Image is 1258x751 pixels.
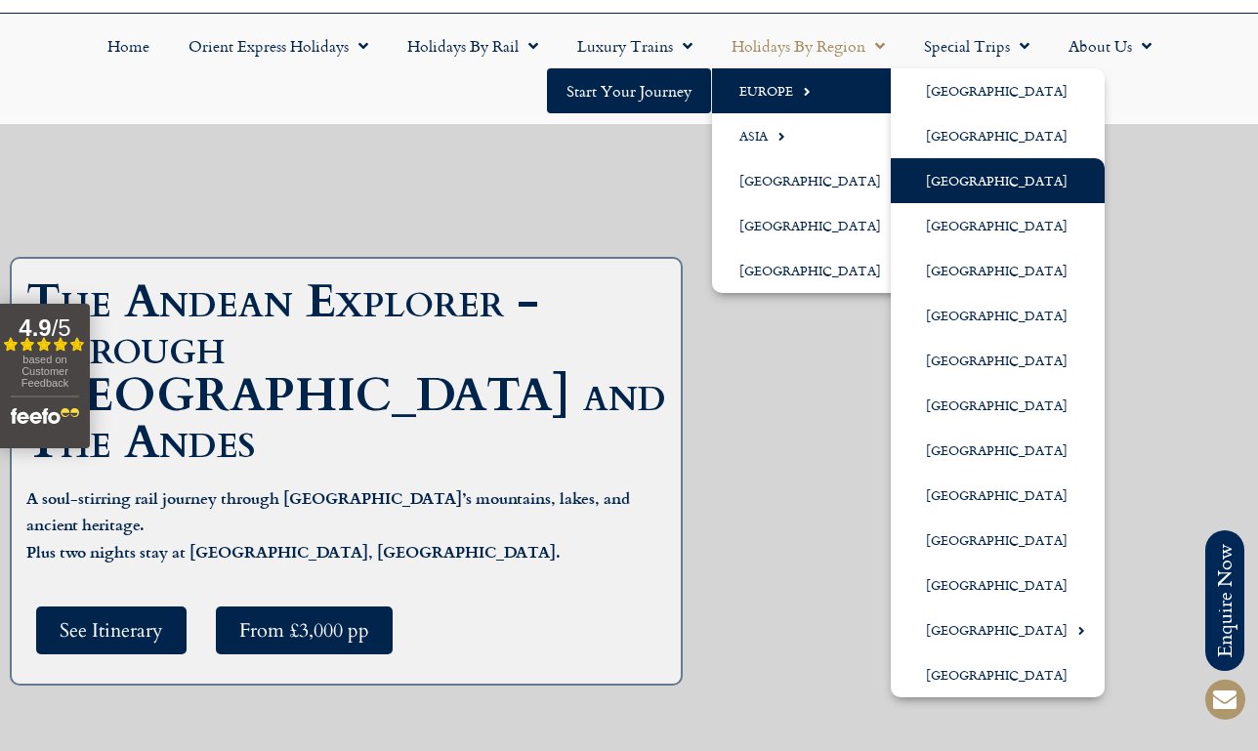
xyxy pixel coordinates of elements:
a: [GEOGRAPHIC_DATA] [891,607,1105,652]
a: Luxury Trains [558,23,712,68]
a: [GEOGRAPHIC_DATA] [891,113,1105,158]
a: From £3,000 pp [216,606,393,654]
nav: Menu [10,23,1248,113]
a: Orient Express Holidays [169,23,388,68]
a: Start your Journey [547,68,711,113]
a: [GEOGRAPHIC_DATA] [891,68,1105,113]
span: See Itinerary [60,618,163,643]
a: Special Trips [904,23,1049,68]
a: Europe [712,68,918,113]
a: [GEOGRAPHIC_DATA] [891,652,1105,697]
a: [GEOGRAPHIC_DATA] [712,248,918,293]
a: [GEOGRAPHIC_DATA] [891,248,1105,293]
a: [GEOGRAPHIC_DATA] [891,338,1105,383]
a: Home [88,23,169,68]
strong: A soul-stirring rail journey through [GEOGRAPHIC_DATA]’s mountains, lakes, and ancient heritage. ... [26,486,630,563]
a: [GEOGRAPHIC_DATA] [891,518,1105,563]
a: See Itinerary [36,606,187,654]
span: From £3,000 pp [239,618,369,643]
ul: Europe [891,68,1105,697]
a: [GEOGRAPHIC_DATA] [891,428,1105,473]
a: Holidays by Rail [388,23,558,68]
a: About Us [1049,23,1171,68]
a: [GEOGRAPHIC_DATA] [891,473,1105,518]
a: [GEOGRAPHIC_DATA] [891,563,1105,607]
a: Asia [712,113,918,158]
a: Holidays by Region [712,23,904,68]
a: [GEOGRAPHIC_DATA] [712,158,918,203]
h1: The Andean Explorer - Through [GEOGRAPHIC_DATA] and The Andes [26,278,676,466]
a: [GEOGRAPHIC_DATA] [891,203,1105,248]
a: [GEOGRAPHIC_DATA] [712,203,918,248]
a: [GEOGRAPHIC_DATA] [891,293,1105,338]
a: [GEOGRAPHIC_DATA] [891,383,1105,428]
a: [GEOGRAPHIC_DATA] [891,158,1105,203]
